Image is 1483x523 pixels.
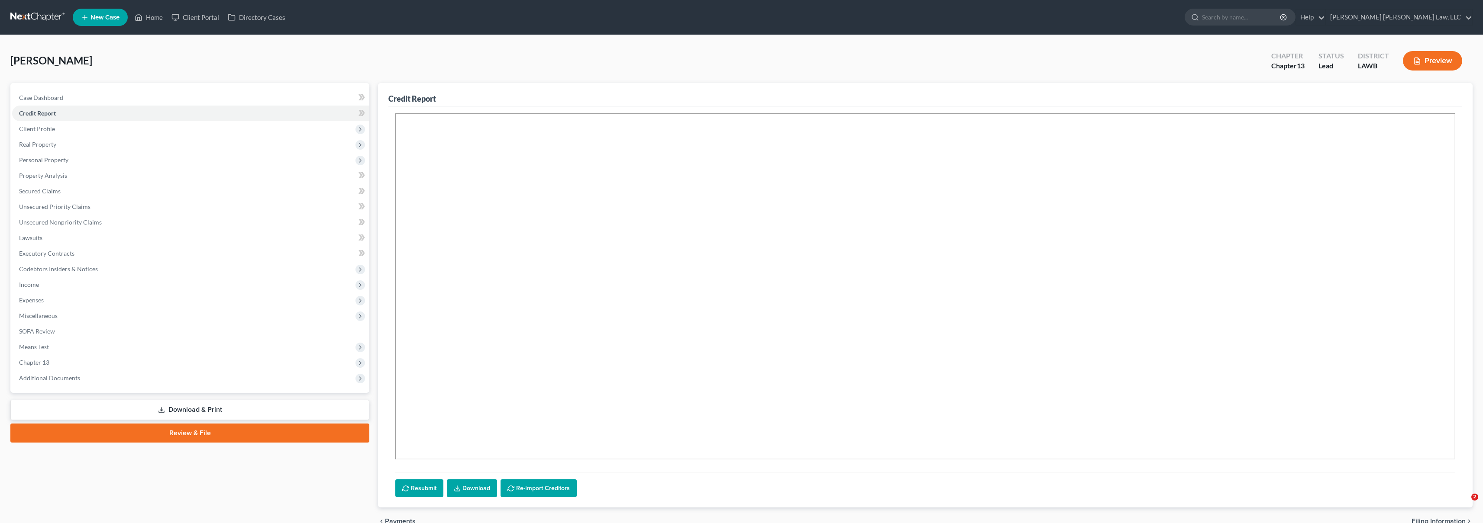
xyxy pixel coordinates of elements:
span: Additional Documents [19,374,80,382]
span: Executory Contracts [19,250,74,257]
a: Download & Print [10,400,369,420]
a: Unsecured Nonpriority Claims [12,215,369,230]
a: Help [1296,10,1325,25]
span: 2 [1471,494,1478,501]
span: [PERSON_NAME] [10,54,92,67]
span: 13 [1297,61,1305,70]
div: District [1358,51,1389,61]
a: Secured Claims [12,183,369,199]
span: Property Analysis [19,172,67,179]
a: Download [447,479,497,497]
a: Unsecured Priority Claims [12,199,369,215]
div: Chapter [1271,51,1305,61]
a: SOFA Review [12,324,369,339]
button: Re-Import Creditors [501,479,577,497]
a: Directory Cases [223,10,290,25]
span: Case Dashboard [19,94,63,101]
div: Credit Report [388,93,436,104]
span: Client Profile [19,125,55,132]
span: Expenses [19,296,44,304]
span: Income [19,281,39,288]
a: Lawsuits [12,230,369,246]
span: Credit Report [19,109,56,117]
span: Miscellaneous [19,312,58,319]
a: Case Dashboard [12,90,369,106]
a: Executory Contracts [12,246,369,261]
button: Resubmit [395,479,443,497]
span: Codebtors Insiders & Notices [19,265,98,273]
span: Lawsuits [19,234,42,241]
a: Review & File [10,424,369,443]
span: Chapter 13 [19,359,49,366]
span: New Case [90,14,120,21]
span: Secured Claims [19,187,61,195]
div: Lead [1318,61,1344,71]
button: Preview [1403,51,1462,71]
span: Real Property [19,141,56,148]
span: Means Test [19,343,49,350]
div: Chapter [1271,61,1305,71]
span: Personal Property [19,156,68,164]
span: Unsecured Nonpriority Claims [19,218,102,226]
div: Status [1318,51,1344,61]
a: Client Portal [167,10,223,25]
span: SOFA Review [19,327,55,335]
a: Home [130,10,167,25]
a: Property Analysis [12,168,369,183]
span: Unsecured Priority Claims [19,203,90,210]
div: LAWB [1358,61,1389,71]
a: [PERSON_NAME] [PERSON_NAME] Law, LLC [1326,10,1472,25]
a: Credit Report [12,106,369,121]
iframe: Intercom live chat [1454,494,1474,514]
input: Search by name... [1202,9,1281,25]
